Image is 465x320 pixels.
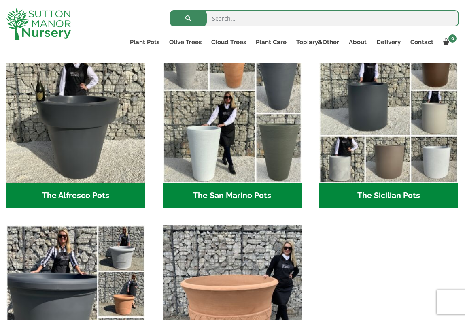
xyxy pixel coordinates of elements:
[291,36,344,48] a: Topiary&Other
[251,36,291,48] a: Plant Care
[344,36,372,48] a: About
[6,8,71,40] img: logo
[406,36,438,48] a: Contact
[163,183,302,209] h2: The San Marino Pots
[125,36,164,48] a: Plant Pots
[170,10,459,26] input: Search...
[448,34,457,43] span: 0
[438,36,459,48] a: 0
[372,36,406,48] a: Delivery
[163,44,302,183] img: The San Marino Pots
[6,183,145,209] h2: The Alfresco Pots
[206,36,251,48] a: Cloud Trees
[163,44,302,208] a: Visit product category The San Marino Pots
[164,36,206,48] a: Olive Trees
[6,44,145,183] img: The Alfresco Pots
[319,183,458,209] h2: The Sicilian Pots
[319,44,458,183] img: The Sicilian Pots
[319,44,458,208] a: Visit product category The Sicilian Pots
[6,44,145,208] a: Visit product category The Alfresco Pots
